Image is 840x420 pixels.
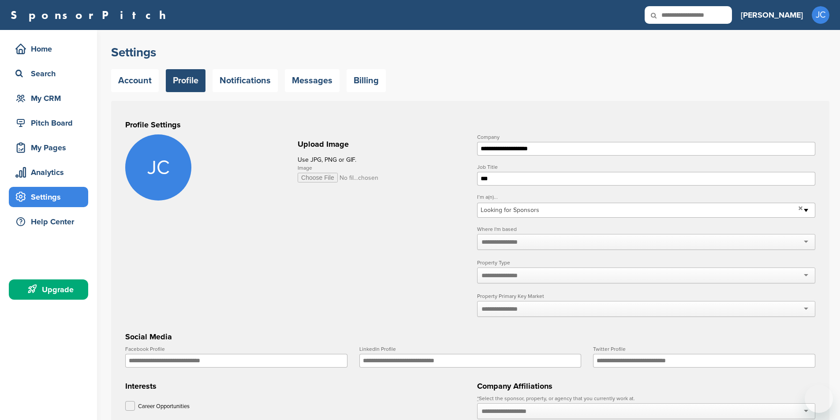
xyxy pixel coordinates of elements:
[9,212,88,232] a: Help Center
[9,162,88,182] a: Analytics
[13,66,88,82] div: Search
[13,41,88,57] div: Home
[805,385,833,413] iframe: Button to launch messaging window
[298,165,463,171] label: Image
[166,69,205,92] a: Profile
[13,282,88,297] div: Upgrade
[481,205,795,216] span: Looking for Sponsors
[125,331,815,343] h3: Social Media
[13,115,88,131] div: Pitch Board
[477,227,815,232] label: Where I'm based
[9,113,88,133] a: Pitch Board
[477,380,815,392] h3: Company Affiliations
[125,346,347,352] label: Facebook Profile
[477,260,815,265] label: Property Type
[285,69,340,92] a: Messages
[13,90,88,106] div: My CRM
[741,9,803,21] h3: [PERSON_NAME]
[125,380,463,392] h3: Interests
[111,69,159,92] a: Account
[359,346,582,352] label: LinkedIn Profile
[593,346,815,352] label: Twitter Profile
[477,194,815,200] label: I’m a(n)...
[9,39,88,59] a: Home
[111,45,829,60] h2: Settings
[125,134,191,201] span: JC
[477,164,815,170] label: Job Title
[125,119,815,131] h3: Profile Settings
[9,138,88,158] a: My Pages
[11,9,172,21] a: SponsorPitch
[13,214,88,230] div: Help Center
[741,5,803,25] a: [PERSON_NAME]
[347,69,386,92] a: Billing
[9,279,88,300] a: Upgrade
[477,134,815,140] label: Company
[9,88,88,108] a: My CRM
[213,69,278,92] a: Notifications
[812,6,829,24] span: JC
[477,395,479,401] abbr: required
[13,164,88,180] div: Analytics
[298,154,463,165] p: Use JPG, PNG or GIF.
[13,189,88,205] div: Settings
[13,140,88,156] div: My Pages
[9,187,88,207] a: Settings
[477,396,815,401] label: Select the sponsor, property, or agency that you currently work at.
[138,401,190,412] p: Career Opportunities
[477,294,815,299] label: Property Primary Key Market
[298,138,463,150] h2: Upload Image
[9,63,88,84] a: Search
